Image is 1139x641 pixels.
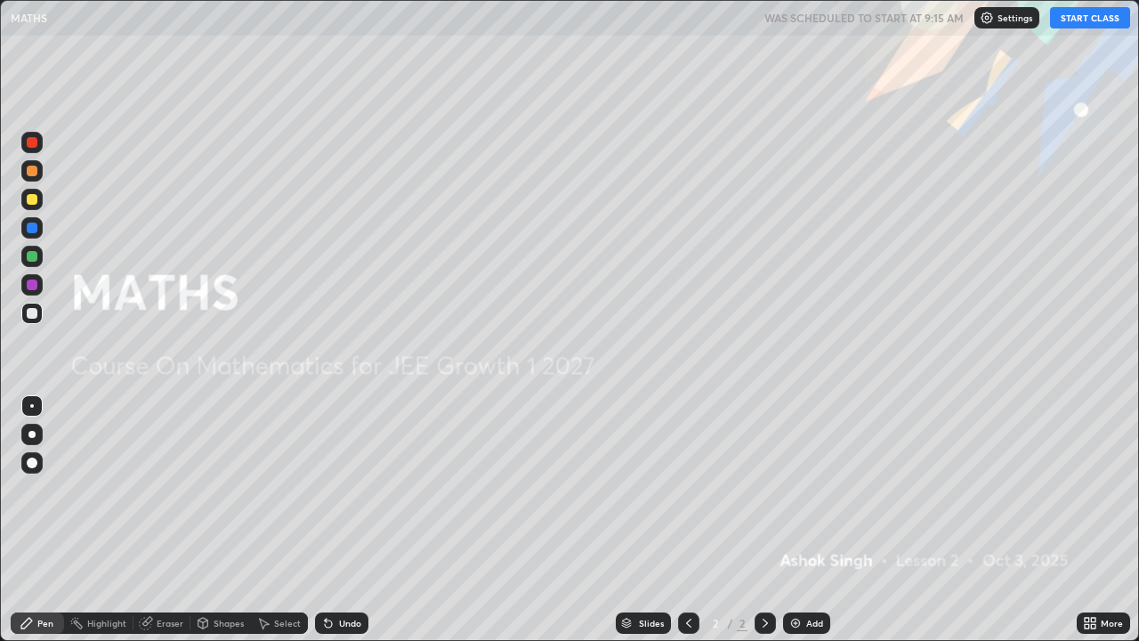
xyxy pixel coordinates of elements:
[764,10,964,26] h5: WAS SCHEDULED TO START AT 9:15 AM
[339,619,361,628] div: Undo
[728,618,733,629] div: /
[806,619,823,628] div: Add
[1050,7,1130,28] button: START CLASS
[157,619,183,628] div: Eraser
[737,615,747,631] div: 2
[1101,619,1123,628] div: More
[87,619,126,628] div: Highlight
[639,619,664,628] div: Slides
[11,11,47,25] p: MATHS
[707,618,724,629] div: 2
[998,13,1032,22] p: Settings
[980,11,994,25] img: class-settings-icons
[214,619,244,628] div: Shapes
[37,619,53,628] div: Pen
[788,616,803,630] img: add-slide-button
[274,619,301,628] div: Select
